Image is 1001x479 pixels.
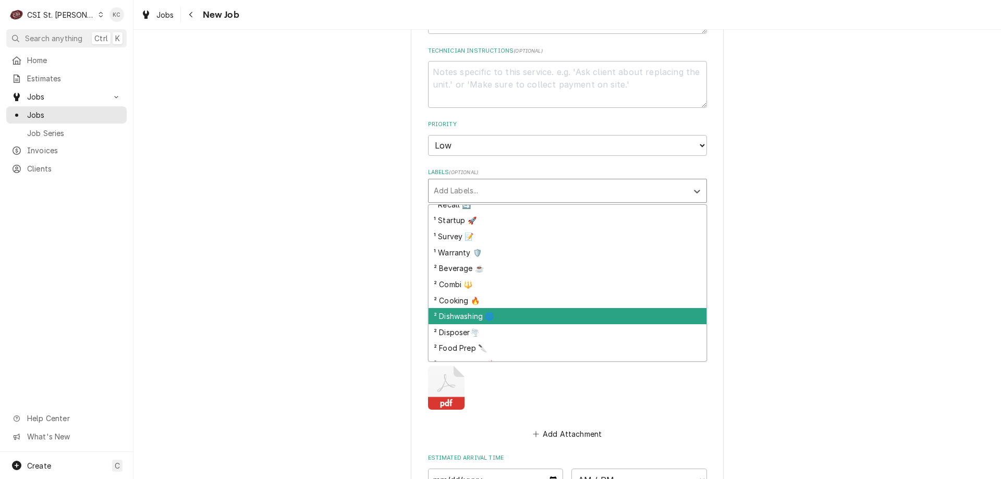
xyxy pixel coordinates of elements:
[27,128,121,139] span: Job Series
[428,349,707,441] div: Attachments
[6,142,127,159] a: Invoices
[429,196,706,213] div: ¹ Recall 🔄
[156,9,174,20] span: Jobs
[429,324,706,340] div: ² Disposer🌪️
[429,356,706,372] div: ² Hold & Warm ♨️
[428,47,707,108] div: Technician Instructions
[6,410,127,427] a: Go to Help Center
[94,33,108,44] span: Ctrl
[27,91,106,102] span: Jobs
[428,120,707,155] div: Priority
[109,7,124,22] div: Kelly Christen's Avatar
[27,461,51,470] span: Create
[109,7,124,22] div: KC
[428,120,707,129] label: Priority
[428,168,707,177] label: Labels
[9,7,24,22] div: CSI St. Louis's Avatar
[429,213,706,229] div: ¹ Startup 🚀
[27,73,121,84] span: Estimates
[137,6,178,23] a: Jobs
[429,292,706,309] div: ² Cooking 🔥
[428,454,707,462] label: Estimated Arrival Time
[115,33,120,44] span: K
[6,106,127,124] a: Jobs
[6,428,127,445] a: Go to What's New
[9,7,24,22] div: C
[429,244,706,261] div: ¹ Warranty 🛡️
[531,427,604,441] button: Add Attachment
[200,8,239,22] span: New Job
[6,29,127,47] button: Search anythingCtrlK
[6,88,127,105] a: Go to Jobs
[429,276,706,292] div: ² Combi 🔱
[428,47,707,55] label: Technician Instructions
[514,48,543,54] span: ( optional )
[27,9,95,20] div: CSI St. [PERSON_NAME]
[6,125,127,142] a: Job Series
[429,340,706,357] div: ² Food Prep 🔪
[183,6,200,23] button: Navigate back
[6,160,127,177] a: Clients
[27,109,121,120] span: Jobs
[6,70,127,87] a: Estimates
[27,163,121,174] span: Clients
[428,168,707,202] div: Labels
[27,145,121,156] span: Invoices
[429,308,706,324] div: ² Dishwashing 🌀
[27,431,120,442] span: What's New
[25,33,82,44] span: Search anything
[429,261,706,277] div: ² Beverage ☕️
[27,413,120,424] span: Help Center
[429,228,706,244] div: ¹ Survey 📝
[449,169,478,175] span: ( optional )
[6,52,127,69] a: Home
[27,55,121,66] span: Home
[428,366,465,410] button: pdf
[115,460,120,471] span: C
